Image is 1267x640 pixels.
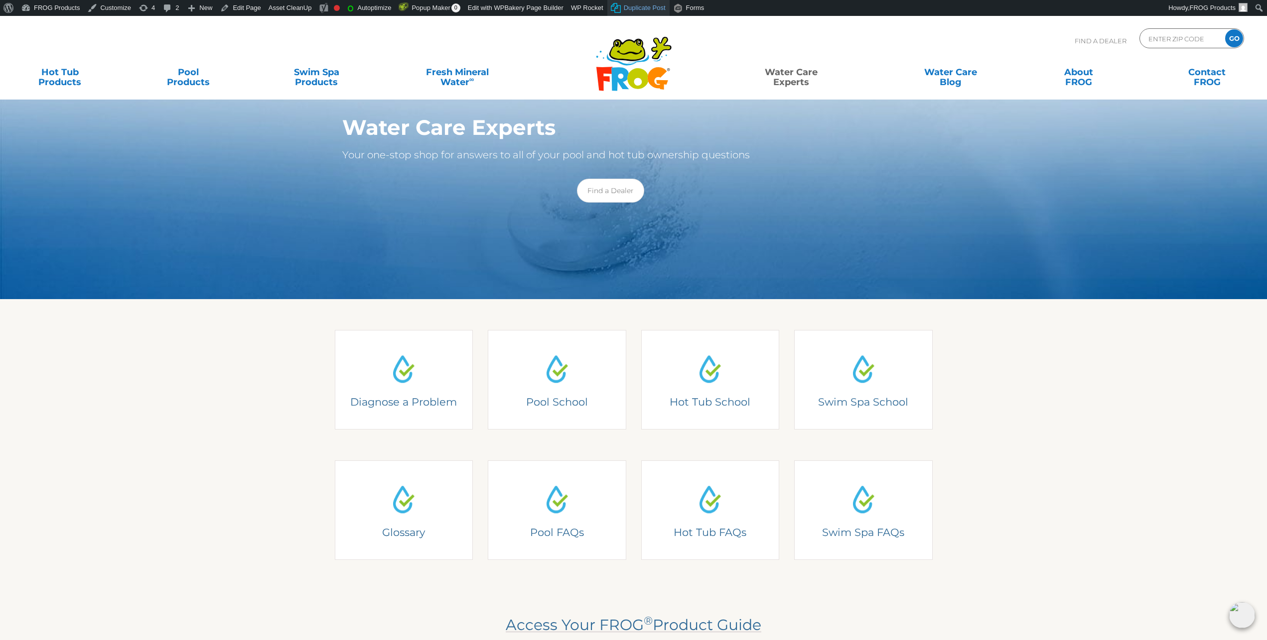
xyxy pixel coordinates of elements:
h4: Pool School [495,395,619,409]
a: Water CareBlog [901,62,1000,82]
img: Water Drop Icon [692,350,728,387]
input: Zip Code Form [1147,31,1215,46]
a: Water CareExperts [710,62,872,82]
div: Focus keyphrase not set [334,5,340,11]
h4: Hot Tub School [648,395,772,409]
a: Water Drop IconHot Tub FAQsHot Tub FAQsFrequently Asked Questions [641,460,780,560]
h4: Swim Spa FAQs [802,526,925,539]
a: Water Drop IconSwim Spa FAQsSwim Spa FAQsFrequently Asked Questions [794,460,933,560]
sup: ∞ [469,75,474,83]
img: Water Drop Icon [385,350,422,387]
a: Water Drop IconHot Tub SchoolHot Tub SchoolLearn from the experts how to care for your Hot Tub. [641,330,780,429]
img: Water Drop Icon [845,481,882,518]
img: Water Drop Icon [845,350,882,387]
h4: Glossary [349,526,458,539]
h1: Water Care Experts [342,115,879,139]
img: Water Drop Icon [385,481,422,518]
a: Water Drop IconPool FAQsPool FAQsFrequently Asked Questions [488,460,626,560]
a: Water Drop IconDiagnose a ProblemDiagnose a Problem2-3 questions and we can help. [335,330,473,429]
a: Fresh MineralWater∞ [395,62,519,82]
h4: Diagnose a Problem [349,395,458,409]
a: Water Drop IconSwim Spa SchoolSwim Spa SchoolLearn from the experts how to care for your swim spa. [794,330,933,429]
input: GO [1225,29,1243,47]
img: openIcon [1229,602,1255,628]
a: Hot TubProducts [10,62,110,82]
img: Water Drop Icon [539,481,575,518]
a: Water Drop IconGlossaryGlossary of TerminologyLearn from the experts [335,460,473,560]
p: Your one-stop shop for answers to all of your pool and hot tub ownership questions [342,147,879,163]
a: PoolProducts [138,62,238,82]
a: AboutFROG [1029,62,1128,82]
a: Access Your FROG®Product Guide [506,616,761,634]
h4: Hot Tub FAQs [648,526,772,539]
a: Find a Dealer [577,179,644,203]
sup: ® [644,614,653,628]
a: ContactFROG [1157,62,1257,82]
a: Swim SpaProducts [267,62,366,82]
a: Water Drop IconPool SchoolPool SchoolLearn from the experts how to care for your pool. [488,330,626,429]
span: Access Your FROG Product Guide [506,616,761,634]
img: Water Drop Icon [539,350,575,387]
h4: Pool FAQs [502,526,612,539]
span: 0 [451,3,460,12]
p: Find A Dealer [1075,28,1126,53]
img: Water Drop Icon [692,481,728,518]
span: FROG Products [1190,4,1236,11]
h4: Swim Spa School [802,395,925,409]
